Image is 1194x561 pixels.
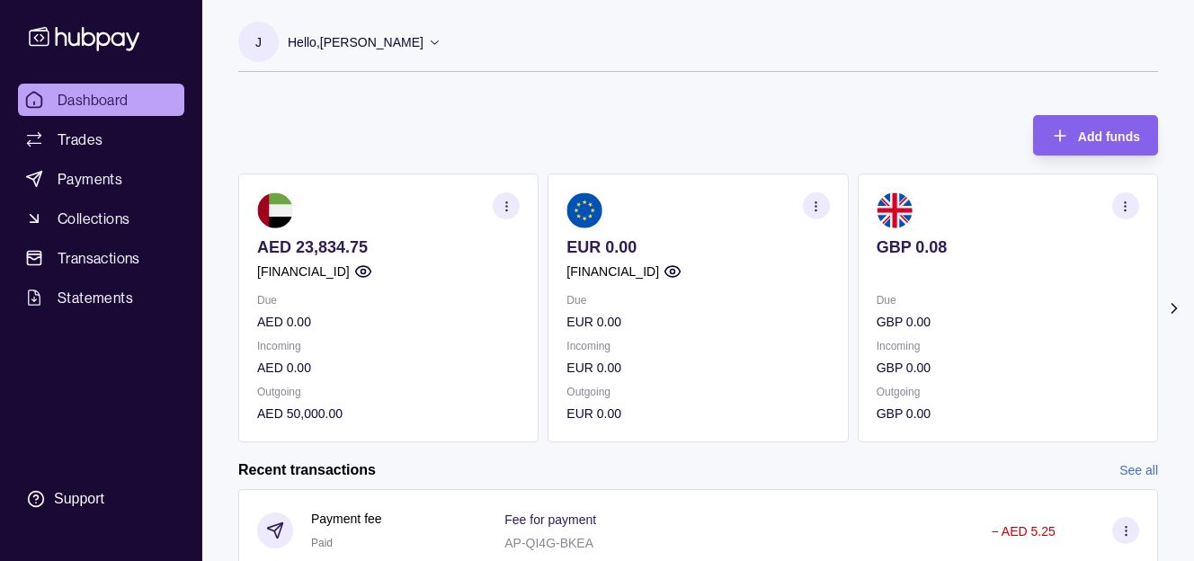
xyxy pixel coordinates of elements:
[566,192,602,228] img: eu
[504,512,596,527] p: Fee for payment
[877,336,1139,356] p: Incoming
[18,123,184,156] a: Trades
[877,192,913,228] img: gb
[877,290,1139,310] p: Due
[877,382,1139,402] p: Outgoing
[58,208,129,229] span: Collections
[18,163,184,195] a: Payments
[58,89,129,111] span: Dashboard
[566,237,829,257] p: EUR 0.00
[257,336,520,356] p: Incoming
[257,237,520,257] p: AED 23,834.75
[257,358,520,378] p: AED 0.00
[504,536,593,550] p: AP-QI4G-BKEA
[58,247,140,269] span: Transactions
[58,129,102,150] span: Trades
[311,509,382,529] p: Payment fee
[566,358,829,378] p: EUR 0.00
[257,262,350,281] p: [FINANCIAL_ID]
[288,32,423,52] p: Hello, [PERSON_NAME]
[257,382,520,402] p: Outgoing
[1078,129,1140,144] span: Add funds
[1119,460,1158,480] a: See all
[992,524,1056,539] p: − AED 5.25
[877,404,1139,423] p: GBP 0.00
[58,168,122,190] span: Payments
[257,290,520,310] p: Due
[238,460,376,480] h2: Recent transactions
[566,262,659,281] p: [FINANCIAL_ID]
[18,84,184,116] a: Dashboard
[566,336,829,356] p: Incoming
[255,32,262,52] p: J
[257,192,293,228] img: ae
[877,237,1139,257] p: GBP 0.08
[18,242,184,274] a: Transactions
[257,404,520,423] p: AED 50,000.00
[566,382,829,402] p: Outgoing
[566,290,829,310] p: Due
[877,312,1139,332] p: GBP 0.00
[257,312,520,332] p: AED 0.00
[58,287,133,308] span: Statements
[54,489,104,509] div: Support
[877,358,1139,378] p: GBP 0.00
[311,537,333,549] span: Paid
[18,202,184,235] a: Collections
[566,404,829,423] p: EUR 0.00
[1033,115,1158,156] button: Add funds
[566,312,829,332] p: EUR 0.00
[18,281,184,314] a: Statements
[18,480,184,518] a: Support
